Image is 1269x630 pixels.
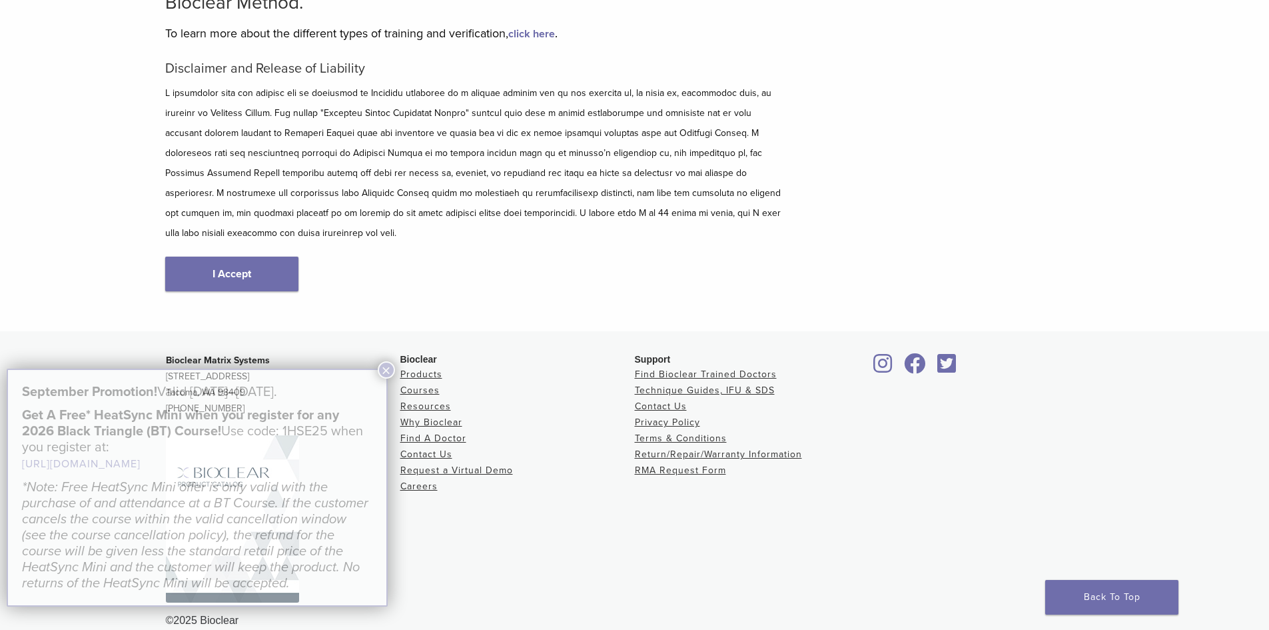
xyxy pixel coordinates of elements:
span: Support [635,354,671,365]
a: Bioclear [900,361,931,375]
strong: Bioclear Matrix Systems [166,355,270,366]
a: Technique Guides, IFU & SDS [635,385,775,396]
p: To learn more about the different types of training and verification, . [165,23,785,43]
a: [URL][DOMAIN_NAME] [22,457,141,471]
a: click here [508,27,555,41]
a: RMA Request Form [635,465,726,476]
a: Contact Us [635,401,687,412]
a: Careers [400,481,438,492]
a: Terms & Conditions [635,433,727,444]
a: Resources [400,401,451,412]
a: Find A Doctor [400,433,466,444]
button: Close [378,361,395,379]
h5: Disclaimer and Release of Liability [165,61,785,77]
p: L ipsumdolor sita con adipisc eli se doeiusmod te Incididu utlaboree do m aliquae adminim ven qu ... [165,83,785,243]
a: Bioclear [869,361,897,375]
strong: Get A Free* HeatSync Mini when you register for any 2026 Black Triangle (BT) Course! [22,407,339,439]
a: I Accept [165,257,298,291]
a: Privacy Policy [635,417,700,428]
span: Bioclear [400,354,437,365]
h5: Valid [DATE]–[DATE]. [22,384,372,400]
a: Return/Repair/Warranty Information [635,449,802,460]
strong: September Promotion! [22,384,157,400]
a: Why Bioclear [400,417,462,428]
div: ©2025 Bioclear [166,613,1104,629]
a: Find Bioclear Trained Doctors [635,369,777,380]
h5: Use code: 1HSE25 when you register at: [22,407,372,472]
a: Contact Us [400,449,452,460]
p: [STREET_ADDRESS] Tacoma, WA 98409 [PHONE_NUMBER] [166,353,400,417]
a: Request a Virtual Demo [400,465,513,476]
a: Courses [400,385,440,396]
a: Back To Top [1045,580,1178,615]
a: Bioclear [933,361,961,375]
em: *Note: Free HeatSync Mini offer is only valid with the purchase of and attendance at a BT Course.... [22,479,368,591]
a: Products [400,369,442,380]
